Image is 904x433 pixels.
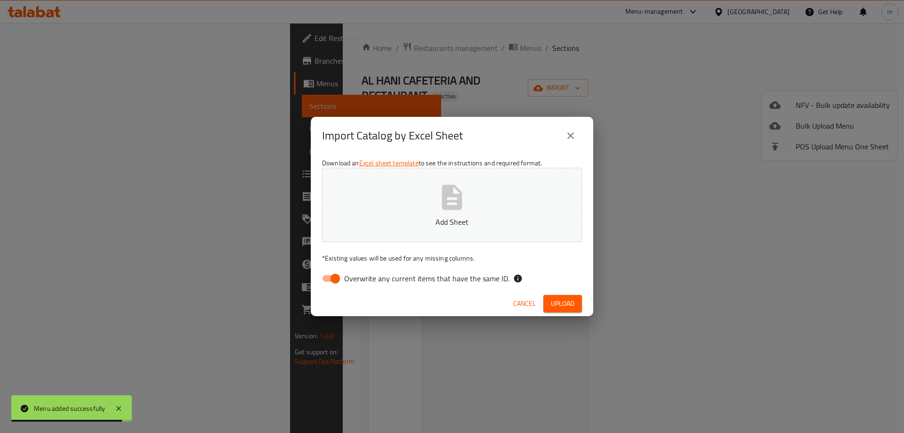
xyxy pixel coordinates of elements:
svg: If the overwrite option isn't selected, then the items that match an existing ID will be ignored ... [513,274,523,283]
button: Cancel [509,295,540,312]
p: Add Sheet [337,216,567,228]
button: close [559,124,582,147]
h2: Import Catalog by Excel Sheet [322,128,463,143]
div: Menu added successfully [34,403,105,414]
p: Existing values will be used for any missing columns. [322,253,582,263]
button: Add Sheet [322,168,582,242]
span: Overwrite any current items that have the same ID. [344,273,509,284]
div: Download an to see the instructions and required format. [311,155,593,291]
button: Upload [543,295,582,312]
a: Excel sheet template [359,157,419,169]
span: Upload [551,298,574,310]
span: Cancel [513,298,536,310]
